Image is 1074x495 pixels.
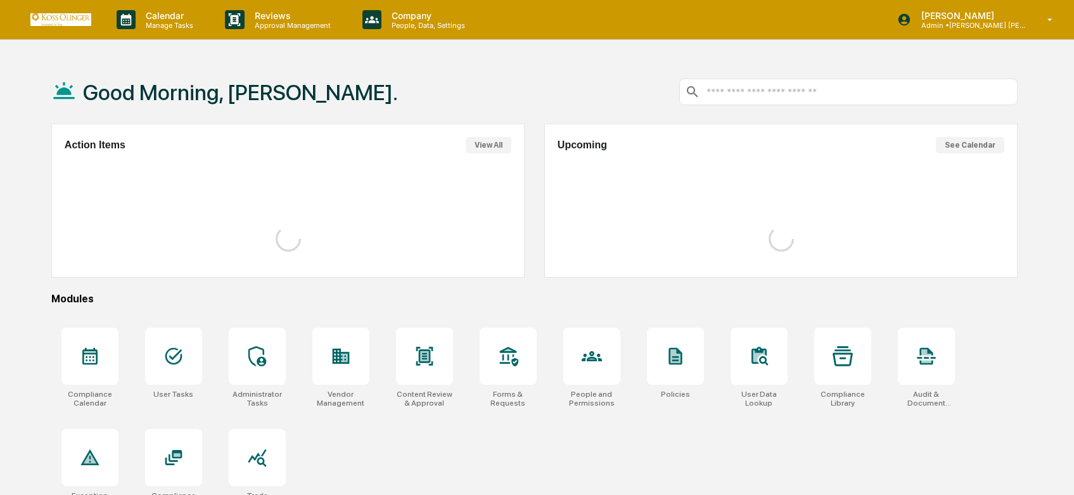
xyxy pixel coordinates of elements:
p: Reviews [245,10,337,21]
p: Manage Tasks [136,21,200,30]
div: Forms & Requests [480,390,537,408]
h2: Upcoming [558,139,607,151]
img: logo [30,13,91,25]
p: Calendar [136,10,200,21]
p: Company [381,10,471,21]
div: Administrator Tasks [229,390,286,408]
button: See Calendar [936,137,1004,153]
div: Content Review & Approval [396,390,453,408]
h2: Action Items [65,139,125,151]
h1: Good Morning, [PERSON_NAME]. [83,80,398,105]
div: People and Permissions [563,390,620,408]
div: User Data Lookup [731,390,788,408]
div: Audit & Document Logs [898,390,955,408]
p: Admin • [PERSON_NAME] [PERSON_NAME] Consulting, LLC [911,21,1029,30]
div: User Tasks [153,390,193,399]
p: [PERSON_NAME] [911,10,1029,21]
div: Vendor Management [312,390,369,408]
div: Modules [51,293,1018,305]
button: View All [466,137,511,153]
div: Compliance Library [814,390,871,408]
div: Compliance Calendar [61,390,118,408]
p: Approval Management [245,21,337,30]
div: Policies [661,390,690,399]
p: People, Data, Settings [381,21,471,30]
